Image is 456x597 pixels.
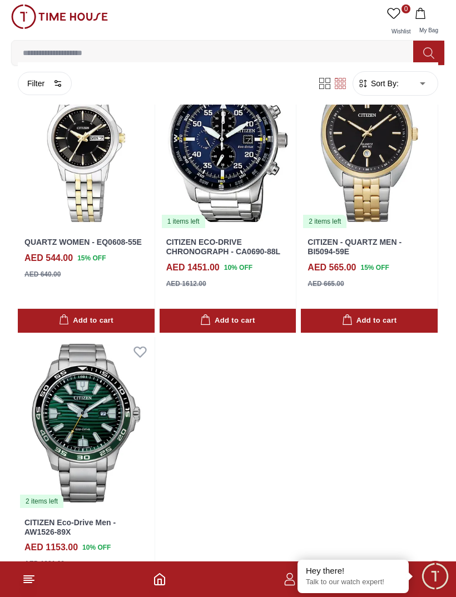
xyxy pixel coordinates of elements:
[200,314,255,327] div: Add to cart
[160,57,296,229] a: CITIZEN ECO-DRIVE CHRONOGRAPH - CA0690-88L1 items left
[82,542,111,552] span: 10 % OFF
[369,78,399,89] span: Sort By:
[301,57,438,229] img: CITIZEN - QUARTZ MEN - BI5094-59E
[18,72,72,95] button: Filter
[415,27,443,33] span: My Bag
[153,573,166,586] a: Home
[24,238,142,246] a: QUARTZ WOMEN - EQ0608-55E
[24,541,78,554] h4: AED 1153.00
[166,238,280,256] a: CITIZEN ECO-DRIVE CHRONOGRAPH - CA0690-88L
[160,309,296,333] button: Add to cart
[387,28,415,34] span: Wishlist
[402,4,410,13] span: 0
[301,57,438,229] a: CITIZEN - QUARTZ MEN - BI5094-59E2 items left
[18,337,155,509] img: CITIZEN Eco-Drive Men - AW1526-89X
[308,261,356,274] h4: AED 565.00
[24,269,61,279] div: AED 640.00
[18,337,155,509] a: CITIZEN Eco-Drive Men - AW1526-89X2 items left
[18,57,155,229] img: QUARTZ WOMEN - EQ0608-55E
[166,261,220,274] h4: AED 1451.00
[308,238,402,256] a: CITIZEN - QUARTZ MEN - BI5094-59E
[11,4,108,29] img: ...
[303,215,346,228] div: 2 items left
[385,4,413,40] a: 0Wishlist
[24,251,73,265] h4: AED 544.00
[308,279,344,289] div: AED 665.00
[420,561,450,591] div: Chat Widget
[77,253,106,263] span: 15 % OFF
[306,565,400,576] div: Hey there!
[20,495,63,508] div: 2 items left
[224,263,252,273] span: 10 % OFF
[24,518,116,536] a: CITIZEN Eco-Drive Men - AW1526-89X
[306,578,400,587] p: Talk to our watch expert!
[18,309,155,333] button: Add to cart
[413,4,445,40] button: My Bag
[342,314,396,327] div: Add to cart
[162,215,205,228] div: 1 items left
[358,78,399,89] button: Sort By:
[24,559,65,569] div: AED 1281.00
[361,263,389,273] span: 15 % OFF
[160,57,296,229] img: CITIZEN ECO-DRIVE CHRONOGRAPH - CA0690-88L
[59,314,113,327] div: Add to cart
[301,309,438,333] button: Add to cart
[166,279,206,289] div: AED 1612.00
